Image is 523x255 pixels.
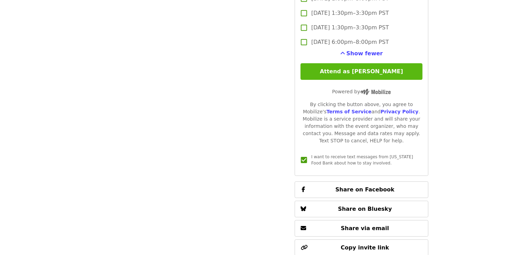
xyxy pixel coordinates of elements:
[301,101,422,144] div: By clicking the button above, you agree to Mobilize's and . Mobilize is a service provider and wi...
[332,89,391,94] span: Powered by
[301,63,422,80] button: Attend as [PERSON_NAME]
[341,244,389,251] span: Copy invite link
[341,225,389,232] span: Share via email
[381,109,419,114] a: Privacy Policy
[346,50,383,57] span: Show fewer
[311,38,389,46] span: [DATE] 6:00pm–8:00pm PST
[340,49,383,58] button: See more timeslots
[311,23,389,32] span: [DATE] 1:30pm–3:30pm PST
[295,220,428,237] button: Share via email
[311,154,413,166] span: I want to receive text messages from [US_STATE] Food Bank about how to stay involved.
[335,186,394,193] span: Share on Facebook
[326,109,372,114] a: Terms of Service
[295,201,428,217] button: Share on Bluesky
[360,89,391,95] img: Powered by Mobilize
[295,181,428,198] button: Share on Facebook
[311,9,389,17] span: [DATE] 1:30pm–3:30pm PST
[338,206,392,212] span: Share on Bluesky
